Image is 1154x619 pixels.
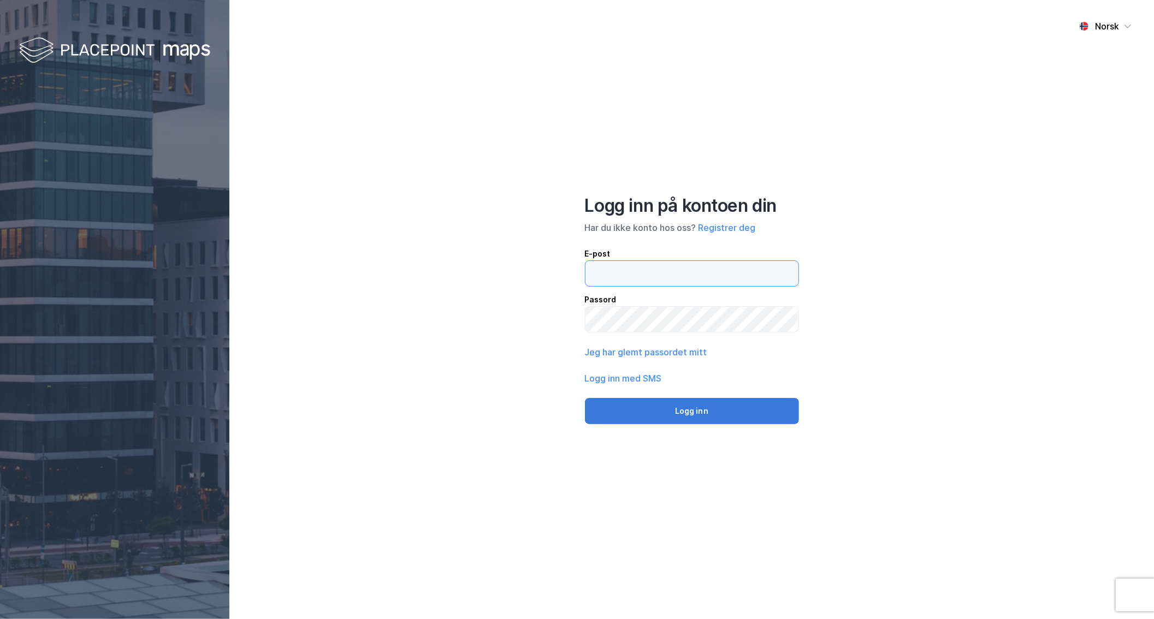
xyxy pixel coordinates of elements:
[585,346,707,359] button: Jeg har glemt passordet mitt
[1099,567,1154,619] iframe: Chat Widget
[585,195,799,217] div: Logg inn på kontoen din
[1095,20,1119,33] div: Norsk
[585,221,799,234] div: Har du ikke konto hos oss?
[585,372,662,385] button: Logg inn med SMS
[699,221,756,234] button: Registrer deg
[1099,567,1154,619] div: Kontrollprogram for chat
[19,35,210,67] img: logo-white.f07954bde2210d2a523dddb988cd2aa7.svg
[585,293,799,306] div: Passord
[585,398,799,424] button: Logg inn
[585,247,799,260] div: E-post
